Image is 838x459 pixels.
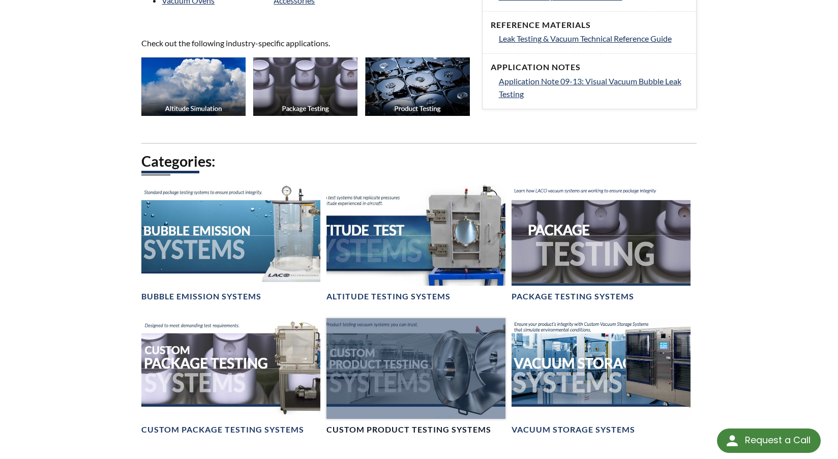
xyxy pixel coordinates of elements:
img: round button [724,433,740,449]
h4: Package Testing Systems [512,291,634,302]
h2: Categories: [141,152,696,171]
h4: Altitude Testing Systems [326,291,451,302]
h4: Vacuum Storage Systems [512,424,635,435]
a: Package Testing Systems BannerPackage Testing Systems [512,185,691,302]
a: Leak Testing & Vacuum Technical Reference Guide [499,32,688,45]
h4: Bubble Emission Systems [141,291,261,302]
a: Custom Product Testing Systems headerCustom Product Testing Systems [326,318,505,435]
img: Industry_Altitude-Sim_Thumb.jpg [141,57,246,116]
h4: Reference Materials [491,20,688,30]
img: Industry_Package-Testing_Thumb.jpg [253,57,357,116]
img: Industry_Prod-Testing_Thumb.jpg [365,57,469,116]
a: Application Note 09-13: Visual Vacuum Bubble Leak Testing [499,75,688,101]
p: Check out the following industry-specific applications. [141,37,469,50]
a: Header showing package testing systemCustom Package Testing Systems [141,318,320,435]
a: Header showing a vacuum storage systemVacuum Storage Systems [512,318,691,435]
div: Request a Call [745,429,811,452]
h4: Custom Package Testing Systems [141,424,304,435]
a: Altitutude Test Systems headerAltitude Testing Systems [326,185,505,302]
h4: Application Notes [491,62,688,73]
a: Bubble Emission Systems headerBubble Emission Systems [141,185,320,302]
span: Leak Testing & Vacuum Technical Reference Guide [499,34,672,43]
h4: Custom Product Testing Systems [326,424,491,435]
div: Request a Call [717,429,821,453]
span: Application Note 09-13: Visual Vacuum Bubble Leak Testing [499,76,681,99]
